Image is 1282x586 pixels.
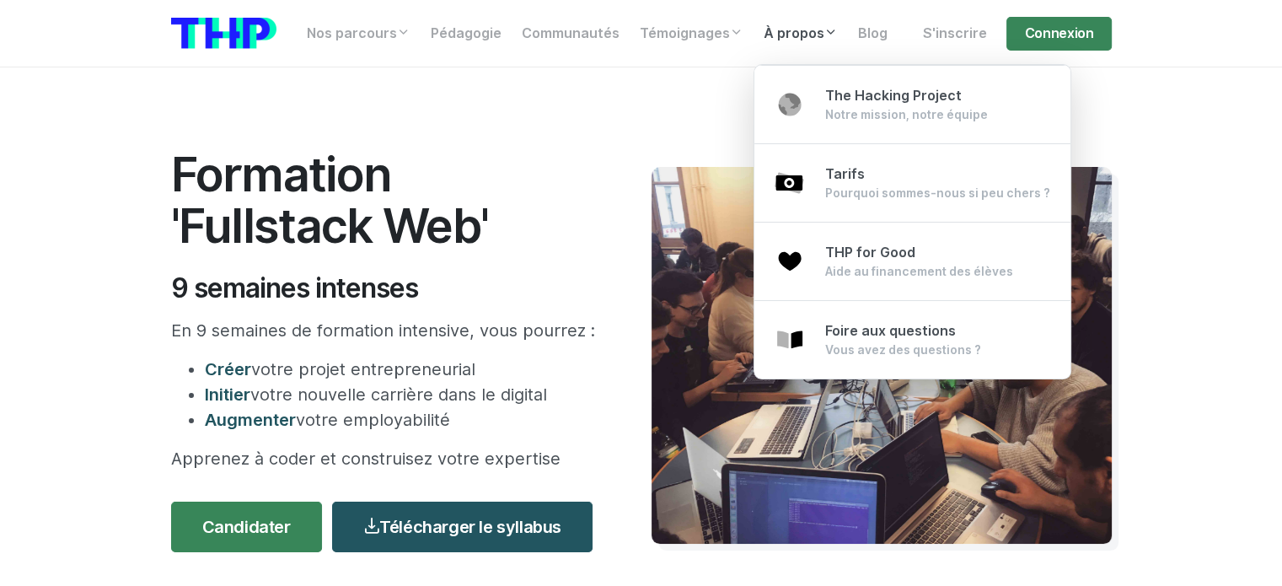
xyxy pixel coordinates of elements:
img: book-open-effebd538656b14b08b143ef14f57c46.svg [775,325,805,355]
span: Créer [205,359,251,379]
span: The Hacking Project [825,88,962,104]
a: Foire aux questions Vous avez des questions ? [754,300,1070,379]
img: money-9ea4723cc1eb9d308b63524c92a724aa.svg [775,168,805,198]
a: Pédagogie [421,17,512,51]
a: Nos parcours [297,17,421,51]
a: The Hacking Project Notre mission, notre équipe [754,65,1070,144]
a: À propos [754,17,848,51]
span: Foire aux questions [825,323,956,339]
a: S'inscrire [912,17,996,51]
img: heart-3dc04c8027ce09cac19c043a17b15ac7.svg [775,246,805,277]
a: Blog [848,17,898,51]
div: Pourquoi sommes-nous si peu chers ? [825,185,1050,202]
div: Vous avez des questions ? [825,341,981,358]
a: Témoignages [630,17,754,51]
p: En 9 semaines de formation intensive, vous pourrez : [171,318,601,343]
a: Télécharger le syllabus [332,502,593,552]
span: Initier [205,384,250,405]
img: earth-532ca4cfcc951ee1ed9d08868e369144.svg [775,89,805,120]
img: logo [171,18,276,49]
div: Aide au financement des élèves [825,263,1013,280]
h1: Formation 'Fullstack Web' [171,148,601,252]
a: Candidater [171,502,322,552]
a: Connexion [1006,17,1111,51]
a: Tarifs Pourquoi sommes-nous si peu chers ? [754,143,1070,223]
h2: 9 semaines intenses [171,272,601,304]
li: votre projet entrepreneurial [205,357,601,382]
a: THP for Good Aide au financement des élèves [754,222,1070,301]
img: Travail [652,167,1112,544]
span: THP for Good [825,245,915,261]
span: Tarifs [825,166,865,182]
div: Notre mission, notre équipe [825,106,988,123]
p: Apprenez à coder et construisez votre expertise [171,446,601,471]
li: votre employabilité [205,407,601,433]
span: Augmenter [205,410,296,430]
a: Communautés [512,17,630,51]
li: votre nouvelle carrière dans le digital [205,382,601,407]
